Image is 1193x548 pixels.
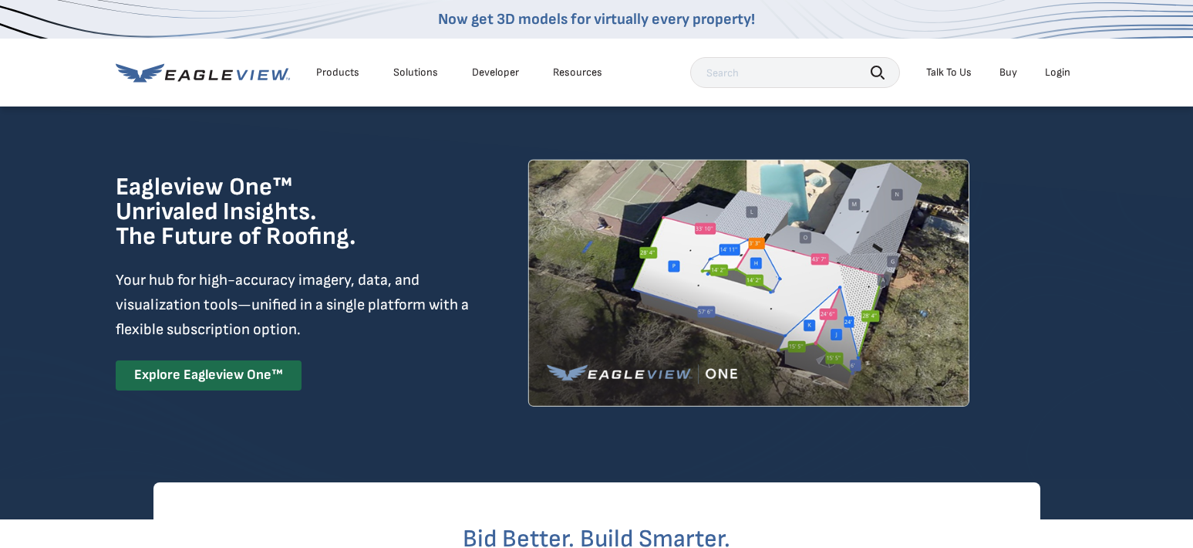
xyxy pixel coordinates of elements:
[393,66,438,79] div: Solutions
[116,175,434,249] h1: Eagleview One™ Unrivaled Insights. The Future of Roofing.
[316,66,359,79] div: Products
[926,66,972,79] div: Talk To Us
[116,268,472,342] p: Your hub for high-accuracy imagery, data, and visualization tools—unified in a single platform wi...
[1045,66,1070,79] div: Login
[472,66,519,79] a: Developer
[690,57,900,88] input: Search
[116,360,302,391] a: Explore Eagleview One™
[553,66,602,79] div: Resources
[999,66,1017,79] a: Buy
[438,10,755,29] a: Now get 3D models for virtually every property!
